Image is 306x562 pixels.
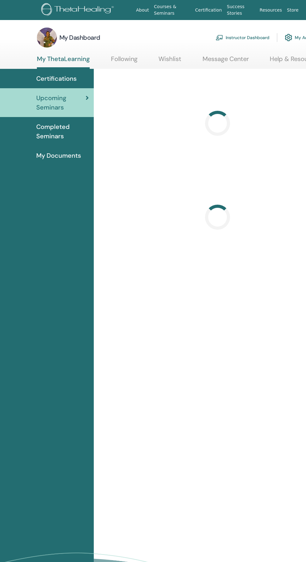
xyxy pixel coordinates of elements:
span: Completed Seminars [36,122,89,141]
a: My ThetaLearning [37,55,90,69]
a: Instructor Dashboard [216,31,269,44]
a: Wishlist [158,55,181,67]
a: Courses & Seminars [152,1,193,19]
a: Message Center [203,55,249,67]
img: logo.png [41,3,116,17]
img: default.jpg [37,28,57,48]
a: Success Stories [224,1,257,19]
h3: My Dashboard [59,33,100,42]
a: Certification [193,4,224,16]
a: Following [111,55,138,67]
a: About [133,4,151,16]
span: Certifications [36,74,77,83]
a: Store [284,4,301,16]
span: My Documents [36,151,81,160]
img: cog.svg [285,32,292,43]
a: Resources [257,4,285,16]
span: Upcoming Seminars [36,93,86,112]
img: chalkboard-teacher.svg [216,35,223,40]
